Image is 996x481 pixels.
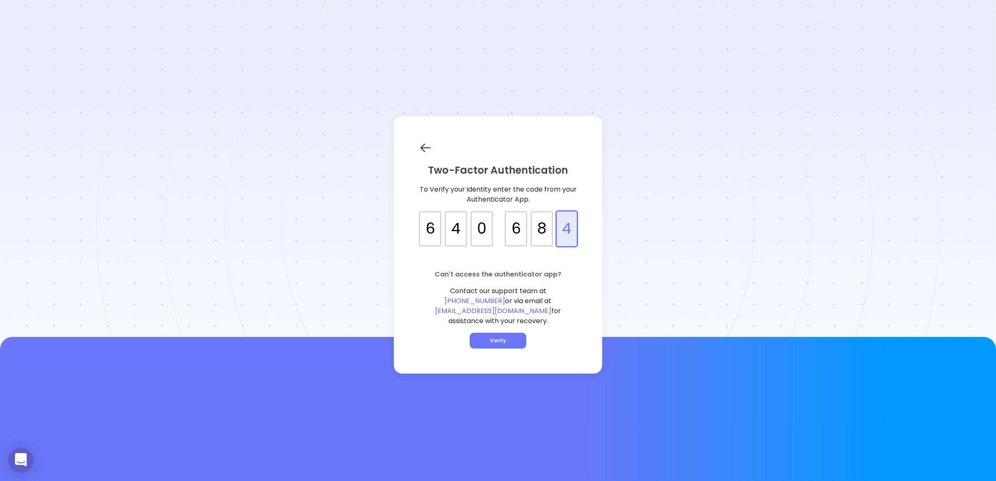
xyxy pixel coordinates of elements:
p: Can't access the authenticator app? [419,269,577,279]
span: [PHONE_NUMBER] [445,296,505,306]
span: [EMAIL_ADDRESS][DOMAIN_NAME] [435,306,551,316]
div: 4 [556,211,577,247]
button: Verify [470,333,526,349]
p: To Verify your identity enter the code from your Authenticator App. [419,184,577,204]
span: Verify [490,337,506,344]
p: Two-Factor Authentication [419,163,577,178]
p: Contact our support team at or via email at for assistance with your recovery. [419,286,577,326]
input: verification input [419,211,577,232]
